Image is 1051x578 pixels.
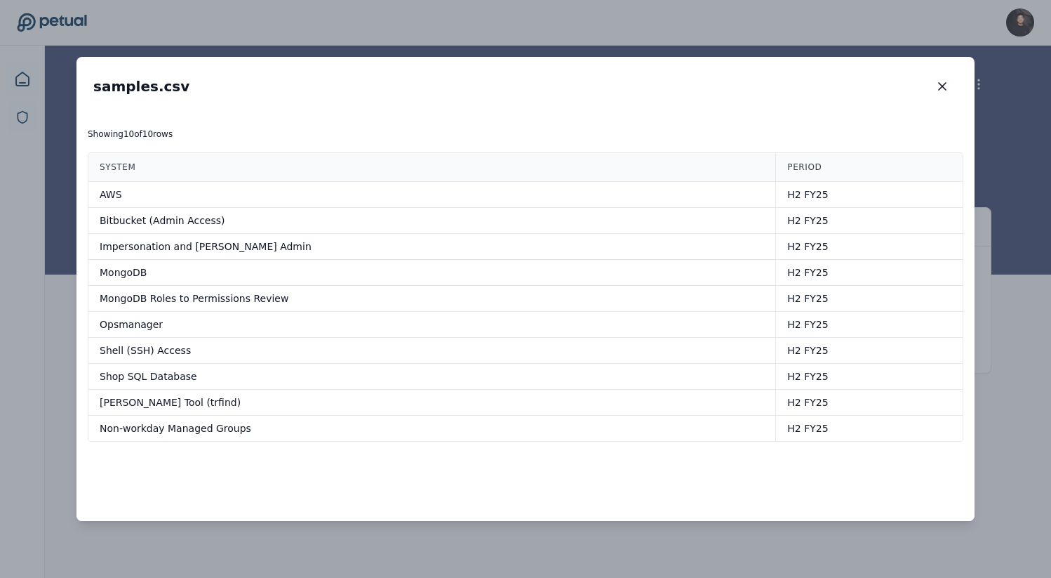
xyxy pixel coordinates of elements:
td: Shell (SSH) Access [88,338,776,364]
td: AWS [88,182,776,208]
p: Showing 10 of 10 rows [88,127,963,141]
td: H2 FY25 [776,208,963,234]
td: [PERSON_NAME] Tool (trfind) [88,390,776,416]
td: H2 FY25 [776,338,963,364]
td: MongoDB Roles to Permissions Review [88,286,776,312]
td: H2 FY25 [776,260,963,286]
td: H2 FY25 [776,390,963,416]
td: Opsmanager [88,312,776,338]
td: H2 FY25 [776,286,963,312]
td: H2 FY25 [776,364,963,390]
td: H2 FY25 [776,416,963,442]
th: Period [776,153,963,182]
td: Bitbucket (Admin Access) [88,208,776,234]
td: Non-workday Managed Groups [88,416,776,442]
td: H2 FY25 [776,312,963,338]
td: H2 FY25 [776,182,963,208]
td: Shop SQL Database [88,364,776,390]
td: MongoDB [88,260,776,286]
th: System [88,153,776,182]
td: H2 FY25 [776,234,963,260]
h2: samples.csv [93,77,189,96]
td: Impersonation and [PERSON_NAME] Admin [88,234,776,260]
